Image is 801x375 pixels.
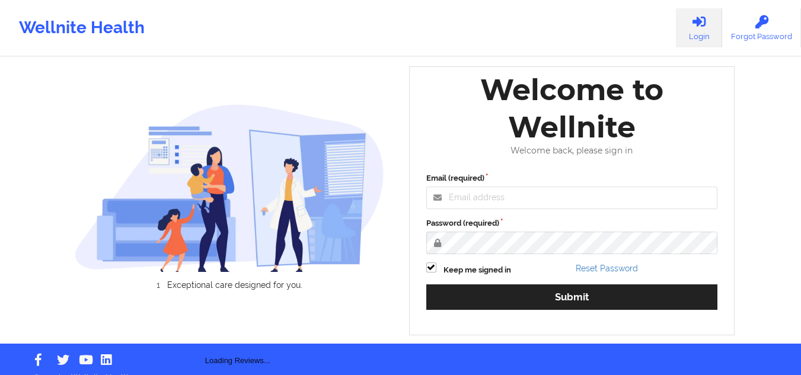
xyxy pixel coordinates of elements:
[418,71,726,146] div: Welcome to Wellnite
[722,8,801,47] a: Forgot Password
[75,310,401,367] div: Loading Reviews...
[426,187,718,209] input: Email address
[576,264,638,273] a: Reset Password
[426,284,718,310] button: Submit
[443,264,511,276] label: Keep me signed in
[676,8,722,47] a: Login
[426,172,718,184] label: Email (required)
[426,217,718,229] label: Password (required)
[418,146,726,156] div: Welcome back, please sign in
[75,104,384,271] img: wellnite-auth-hero_200.c722682e.png
[85,280,384,290] li: Exceptional care designed for you.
